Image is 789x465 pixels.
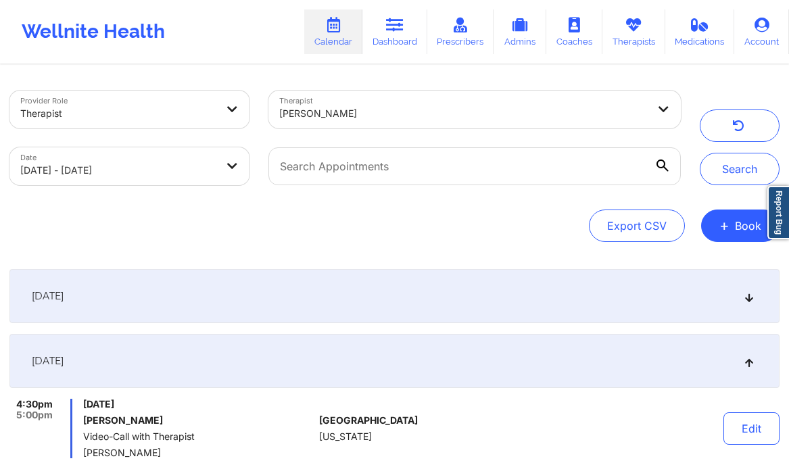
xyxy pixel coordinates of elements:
[546,9,602,54] a: Coaches
[83,399,314,410] span: [DATE]
[20,99,216,128] div: Therapist
[279,99,648,128] div: [PERSON_NAME]
[494,9,546,54] a: Admins
[362,9,427,54] a: Dashboard
[83,415,314,426] h6: [PERSON_NAME]
[665,9,735,54] a: Medications
[589,210,685,242] button: Export CSV
[723,412,780,445] button: Edit
[20,155,216,185] div: [DATE] - [DATE]
[268,147,681,185] input: Search Appointments
[701,210,780,242] button: +Book
[719,222,730,229] span: +
[319,431,372,442] span: [US_STATE]
[767,186,789,239] a: Report Bug
[83,447,314,458] span: [PERSON_NAME]
[83,431,314,442] span: Video-Call with Therapist
[427,9,494,54] a: Prescribers
[16,399,53,410] span: 4:30pm
[700,153,780,185] button: Search
[32,354,64,368] span: [DATE]
[304,9,362,54] a: Calendar
[32,289,64,303] span: [DATE]
[734,9,789,54] a: Account
[16,410,53,420] span: 5:00pm
[319,415,418,426] span: [GEOGRAPHIC_DATA]
[602,9,665,54] a: Therapists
